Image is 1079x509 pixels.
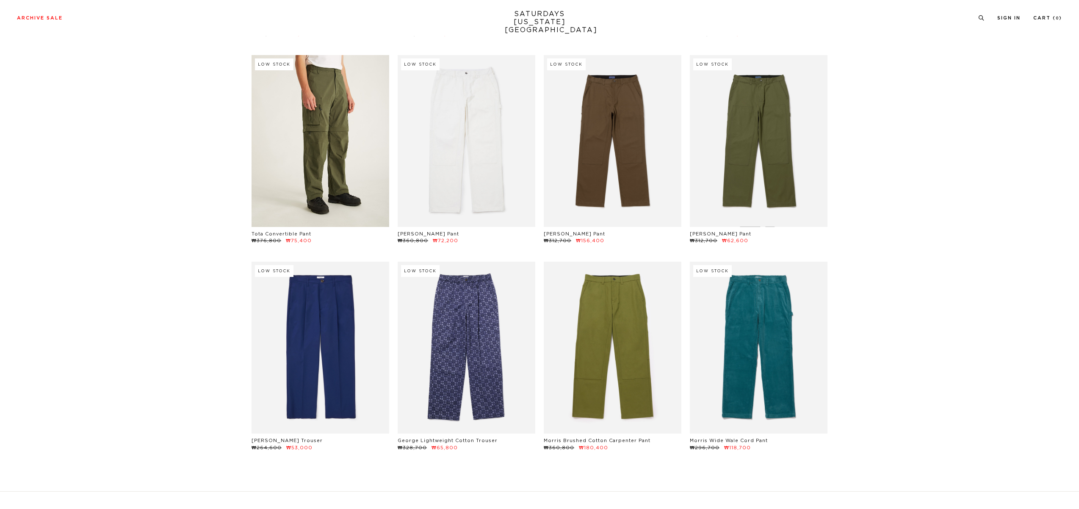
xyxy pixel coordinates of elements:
[576,238,604,243] span: ₩156,400
[544,232,605,236] a: [PERSON_NAME] Pant
[398,232,459,236] a: [PERSON_NAME] Pant
[579,445,608,450] span: ₩180,400
[693,58,732,70] div: Low Stock
[17,16,63,20] a: Archive Sale
[690,232,751,236] a: [PERSON_NAME] Pant
[722,238,748,243] span: ₩62,600
[252,438,323,443] a: [PERSON_NAME] Trouser
[286,445,313,450] span: ₩53,000
[398,438,498,443] a: George Lightweight Cotton Trouser
[690,438,768,443] a: Morris Wide Wale Cord Pant
[401,58,440,70] div: Low Stock
[433,238,458,243] span: ₩72,200
[1033,16,1062,20] a: Cart (0)
[252,445,282,450] span: ₩264,600
[693,265,732,277] div: Low Stock
[401,265,440,277] div: Low Stock
[544,438,650,443] a: Morris Brushed Cotton Carpenter Pant
[724,445,751,450] span: ₩118,700
[255,265,293,277] div: Low Stock
[544,445,574,450] span: ₩360,800
[1056,17,1059,20] small: 0
[690,445,719,450] span: ₩296,700
[252,238,281,243] span: ₩376,800
[398,445,427,450] span: ₩328,700
[398,238,428,243] span: ₩360,800
[547,58,586,70] div: Low Stock
[432,445,458,450] span: ₩65,800
[544,238,571,243] span: ₩312,700
[255,58,293,70] div: Low Stock
[505,10,575,34] a: SATURDAYS[US_STATE][GEOGRAPHIC_DATA]
[690,238,717,243] span: ₩312,700
[286,238,312,243] span: ₩75,400
[252,232,311,236] a: Tota Convertible Pant
[997,16,1021,20] a: Sign In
